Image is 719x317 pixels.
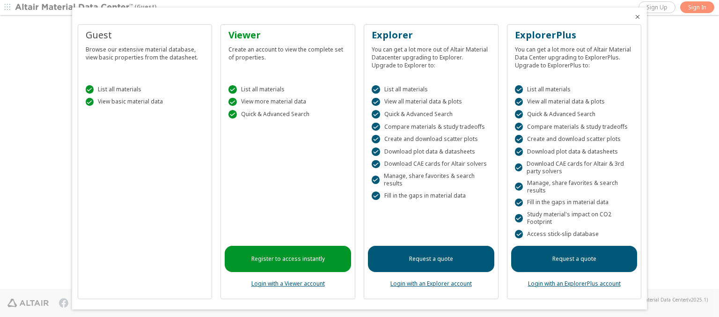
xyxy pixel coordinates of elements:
[515,160,634,175] div: Download CAE cards for Altair & 3rd party solvers
[515,179,634,194] div: Manage, share favorites & search results
[228,98,347,106] div: View more material data
[228,98,237,106] div: 
[515,199,523,207] div: 
[515,183,523,191] div: 
[390,280,472,288] a: Login with an Explorer account
[515,199,634,207] div: Fill in the gaps in material data
[515,98,523,106] div: 
[515,110,523,118] div: 
[372,110,380,118] div: 
[372,192,380,200] div: 
[372,98,380,106] div: 
[86,98,94,106] div: 
[515,147,523,156] div: 
[372,123,380,131] div: 
[86,85,94,94] div: 
[228,110,347,118] div: Quick & Advanced Search
[515,123,523,131] div: 
[372,135,380,143] div: 
[372,160,380,169] div: 
[86,42,205,61] div: Browse our extensive material database, view basic properties from the datasheet.
[228,29,347,42] div: Viewer
[372,42,491,69] div: You can get a lot more out of Altair Material Datacenter upgrading to Explorer. Upgrade to Explor...
[515,135,523,143] div: 
[372,123,491,131] div: Compare materials & study tradeoffs
[251,280,325,288] a: Login with a Viewer account
[372,110,491,118] div: Quick & Advanced Search
[368,246,494,272] a: Request a quote
[515,42,634,69] div: You can get a lot more out of Altair Material Data Center upgrading to ExplorerPlus. Upgrade to E...
[372,85,491,94] div: List all materials
[372,147,380,156] div: 
[528,280,621,288] a: Login with an ExplorerPlus account
[86,98,205,106] div: View basic material data
[372,192,491,200] div: Fill in the gaps in material data
[515,147,634,156] div: Download plot data & datasheets
[515,98,634,106] div: View all material data & plots
[515,163,522,172] div: 
[515,230,634,238] div: Access stick-slip database
[86,85,205,94] div: List all materials
[372,172,491,187] div: Manage, share favorites & search results
[372,147,491,156] div: Download plot data & datasheets
[372,29,491,42] div: Explorer
[515,123,634,131] div: Compare materials & study tradeoffs
[225,246,351,272] a: Register to access instantly
[515,29,634,42] div: ExplorerPlus
[515,230,523,238] div: 
[515,85,523,94] div: 
[228,85,237,94] div: 
[515,110,634,118] div: Quick & Advanced Search
[515,211,634,226] div: Study material's impact on CO2 Footprint
[372,160,491,169] div: Download CAE cards for Altair solvers
[634,13,641,21] button: Close
[515,214,523,222] div: 
[515,135,634,143] div: Create and download scatter plots
[372,135,491,143] div: Create and download scatter plots
[86,29,205,42] div: Guest
[228,42,347,61] div: Create an account to view the complete set of properties.
[228,85,347,94] div: List all materials
[511,246,638,272] a: Request a quote
[372,98,491,106] div: View all material data & plots
[515,85,634,94] div: List all materials
[372,85,380,94] div: 
[372,176,380,184] div: 
[228,110,237,118] div: 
